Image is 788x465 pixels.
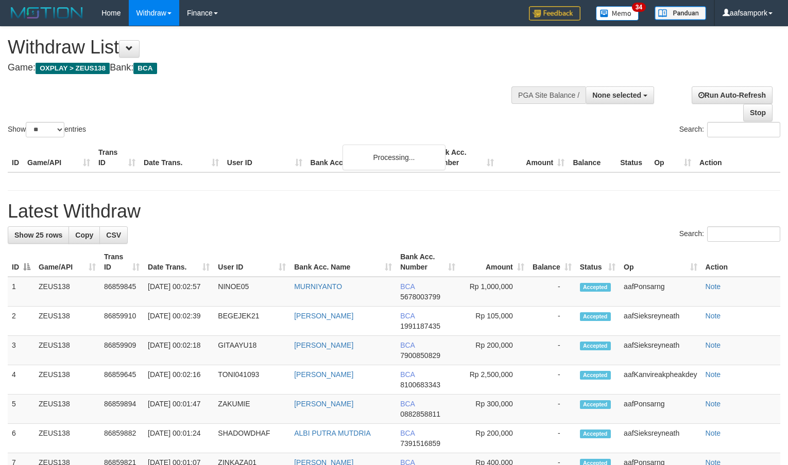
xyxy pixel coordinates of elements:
[8,226,69,244] a: Show 25 rows
[580,371,611,380] span: Accepted
[459,307,528,336] td: Rp 105,000
[100,336,144,365] td: 86859909
[459,424,528,453] td: Rp 200,000
[528,395,576,424] td: -
[294,312,353,320] a: [PERSON_NAME]
[528,247,576,277] th: Balance: activate to sort column ascending
[8,122,86,137] label: Show entries
[294,370,353,379] a: [PERSON_NAME]
[26,122,64,137] select: Showentries
[100,307,144,336] td: 86859910
[706,370,721,379] a: Note
[692,86,773,104] a: Run Auto-Refresh
[400,429,415,437] span: BCA
[133,63,157,74] span: BCA
[427,143,498,172] th: Bank Acc. Number
[655,6,706,20] img: panduan.png
[620,277,701,307] td: aafPonsarng
[592,91,641,99] span: None selected
[695,143,780,172] th: Action
[679,226,780,242] label: Search:
[400,322,440,330] span: Copy 1991187435 to clipboard
[580,430,611,438] span: Accepted
[8,395,35,424] td: 5
[214,365,290,395] td: TONI041093
[400,439,440,448] span: Copy 7391516859 to clipboard
[8,247,35,277] th: ID: activate to sort column descending
[576,247,620,277] th: Status: activate to sort column ascending
[528,424,576,453] td: -
[8,201,780,222] h1: Latest Withdraw
[100,424,144,453] td: 86859882
[400,381,440,389] span: Copy 8100683343 to clipboard
[400,400,415,408] span: BCA
[35,424,100,453] td: ZEUS138
[620,424,701,453] td: aafSieksreyneath
[596,6,639,21] img: Button%20Memo.svg
[528,336,576,365] td: -
[706,312,721,320] a: Note
[100,395,144,424] td: 86859894
[632,3,646,12] span: 34
[580,312,611,321] span: Accepted
[650,143,695,172] th: Op
[100,277,144,307] td: 86859845
[400,410,440,418] span: Copy 0882858811 to clipboard
[528,365,576,395] td: -
[679,122,780,137] label: Search:
[214,336,290,365] td: GITAAYU18
[100,247,144,277] th: Trans ID: activate to sort column ascending
[707,122,780,137] input: Search:
[620,395,701,424] td: aafPonsarng
[294,429,371,437] a: ALBI PUTRA MUTDRIA
[94,143,140,172] th: Trans ID
[75,231,93,239] span: Copy
[580,283,611,292] span: Accepted
[707,226,780,242] input: Search:
[8,307,35,336] td: 2
[23,143,94,172] th: Game/API
[528,277,576,307] td: -
[580,342,611,350] span: Accepted
[616,143,650,172] th: Status
[106,231,121,239] span: CSV
[8,336,35,365] td: 3
[144,307,214,336] td: [DATE] 00:02:39
[459,365,528,395] td: Rp 2,500,000
[400,293,440,301] span: Copy 5678003799 to clipboard
[706,429,721,437] a: Note
[290,247,396,277] th: Bank Acc. Name: activate to sort column ascending
[580,400,611,409] span: Accepted
[35,395,100,424] td: ZEUS138
[35,277,100,307] td: ZEUS138
[144,424,214,453] td: [DATE] 00:01:24
[459,336,528,365] td: Rp 200,000
[528,307,576,336] td: -
[569,143,616,172] th: Balance
[400,341,415,349] span: BCA
[144,336,214,365] td: [DATE] 00:02:18
[8,63,515,73] h4: Game: Bank:
[144,247,214,277] th: Date Trans.: activate to sort column ascending
[400,370,415,379] span: BCA
[36,63,110,74] span: OXPLAY > ZEUS138
[8,277,35,307] td: 1
[214,424,290,453] td: SHADOWDHAF
[459,395,528,424] td: Rp 300,000
[144,395,214,424] td: [DATE] 00:01:47
[459,247,528,277] th: Amount: activate to sort column ascending
[35,307,100,336] td: ZEUS138
[214,307,290,336] td: BEGEJEK21
[620,336,701,365] td: aafSieksreyneath
[14,231,62,239] span: Show 25 rows
[498,143,569,172] th: Amount
[140,143,223,172] th: Date Trans.
[100,365,144,395] td: 86859645
[400,312,415,320] span: BCA
[342,145,446,170] div: Processing...
[68,226,100,244] a: Copy
[8,365,35,395] td: 4
[701,247,780,277] th: Action
[294,282,342,291] a: MURNIYANTO
[586,86,654,104] button: None selected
